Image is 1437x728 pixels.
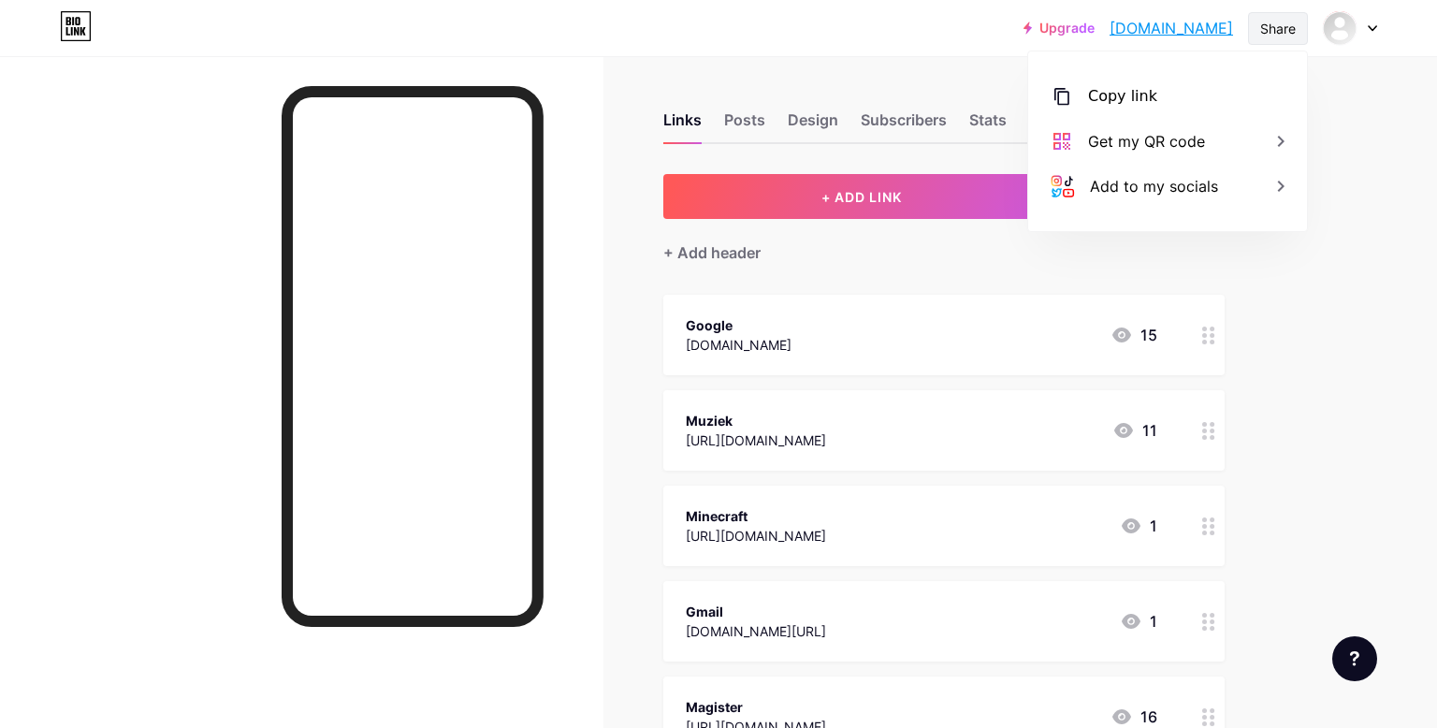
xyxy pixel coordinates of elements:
[1110,324,1157,346] div: 15
[663,174,1061,219] button: + ADD LINK
[686,697,826,717] div: Magister
[686,506,826,526] div: Minecraft
[1088,130,1205,153] div: Get my QR code
[1090,175,1218,197] div: Add to my socials
[821,189,902,205] span: + ADD LINK
[1322,10,1357,46] img: bowen81925
[1112,419,1157,442] div: 11
[686,411,826,430] div: Muziek
[1023,21,1095,36] a: Upgrade
[724,109,765,142] div: Posts
[686,335,791,355] div: [DOMAIN_NAME]
[1110,706,1157,728] div: 16
[1088,85,1157,108] div: Copy link
[861,109,947,142] div: Subscribers
[686,526,826,546] div: [URL][DOMAIN_NAME]
[663,109,702,142] div: Links
[1260,19,1296,38] div: Share
[686,621,826,641] div: [DOMAIN_NAME][URL]
[686,315,791,335] div: Google
[788,109,838,142] div: Design
[969,109,1007,142] div: Stats
[663,241,761,264] div: + Add header
[1120,515,1157,537] div: 1
[1120,610,1157,633] div: 1
[1110,17,1233,39] a: [DOMAIN_NAME]
[686,430,826,450] div: [URL][DOMAIN_NAME]
[686,602,826,621] div: Gmail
